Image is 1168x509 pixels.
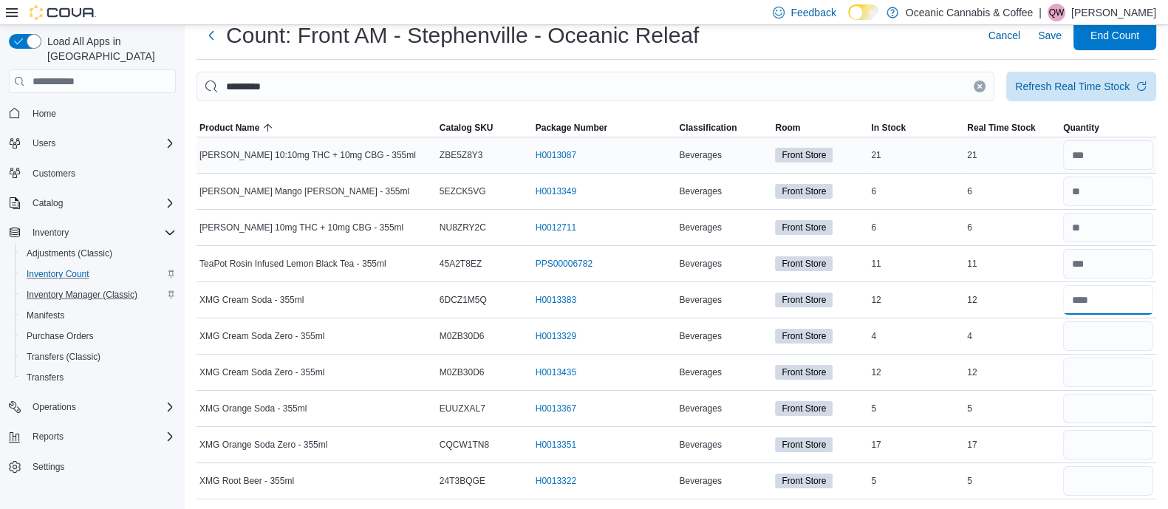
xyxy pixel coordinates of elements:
span: Inventory Count [21,265,176,283]
span: Inventory Manager (Classic) [21,286,176,304]
div: 12 [868,291,964,309]
span: Dark Mode [848,20,849,21]
span: CQCW1TN8 [440,439,489,451]
a: H0013322 [536,475,576,487]
button: Real Time Stock [964,119,1060,137]
a: H0013435 [536,366,576,378]
span: Manifests [27,310,64,321]
img: Cova [30,5,96,20]
div: 4 [964,327,1060,345]
span: Catalog [27,194,176,212]
a: H0013351 [536,439,576,451]
span: Beverages [679,222,721,233]
span: Beverages [679,403,721,414]
button: Inventory Count [15,264,182,284]
a: Manifests [21,307,70,324]
div: 5 [964,400,1060,417]
span: Home [27,103,176,122]
span: Inventory [27,224,176,242]
span: Transfers [27,372,64,383]
span: Customers [27,164,176,182]
button: Settings [3,456,182,477]
span: QW [1049,4,1065,21]
button: Users [27,134,61,152]
div: 6 [868,182,964,200]
button: Reports [27,428,69,445]
span: XMG Orange Soda Zero - 355ml [199,439,327,451]
span: Catalog SKU [440,122,494,134]
button: Quantity [1060,119,1156,137]
span: Front Store [782,257,826,270]
span: Beverages [679,439,721,451]
span: Inventory Manager (Classic) [27,289,137,301]
button: Inventory [27,224,75,242]
button: Catalog [3,193,182,213]
span: Beverages [679,366,721,378]
span: XMG Cream Soda - 355ml [199,294,304,306]
button: Purchase Orders [15,326,182,346]
span: Front Store [782,148,826,162]
span: Front Store [782,438,826,451]
span: Operations [33,401,76,413]
span: Beverages [679,475,721,487]
a: Inventory Count [21,265,95,283]
span: [PERSON_NAME] Mango [PERSON_NAME] - 355ml [199,185,409,197]
span: 5EZCK5VG [440,185,486,197]
button: Transfers [15,367,182,388]
button: Operations [27,398,82,416]
div: 21 [964,146,1060,164]
span: Settings [33,461,64,473]
div: 17 [868,436,964,454]
span: Customers [33,168,75,180]
span: XMG Cream Soda Zero - 355ml [199,330,324,342]
span: Real Time Stock [967,122,1035,134]
a: H0012711 [536,222,576,233]
span: M0ZB30D6 [440,366,485,378]
span: Adjustments (Classic) [21,245,176,262]
div: 5 [868,400,964,417]
span: M0ZB30D6 [440,330,485,342]
span: EUUZXAL7 [440,403,485,414]
a: Settings [27,458,70,476]
input: This is a search bar. After typing your query, hit enter to filter the results lower in the page. [197,72,994,101]
span: Operations [27,398,176,416]
span: Inventory Count [27,268,89,280]
div: Quentin White [1048,4,1065,21]
button: Package Number [533,119,677,137]
button: Manifests [15,305,182,326]
span: Settings [27,457,176,476]
span: Beverages [679,185,721,197]
a: H0013087 [536,149,576,161]
span: Beverages [679,149,721,161]
span: Front Store [782,221,826,234]
span: Save [1038,28,1062,43]
button: Refresh Real Time Stock [1006,72,1156,101]
div: Refresh Real Time Stock [1015,79,1130,94]
span: Front Store [775,437,833,452]
span: In Stock [871,122,906,134]
div: 6 [964,219,1060,236]
span: Front Store [782,366,826,379]
div: 11 [868,255,964,273]
button: Catalog SKU [437,119,533,137]
span: 24T3BQGE [440,475,485,487]
p: Oceanic Cannabis & Coffee [906,4,1034,21]
p: | [1039,4,1042,21]
button: End Count [1073,21,1156,50]
input: Dark Mode [848,4,879,20]
span: Beverages [679,294,721,306]
a: H0013349 [536,185,576,197]
button: Reports [3,426,182,447]
span: Users [27,134,176,152]
a: H0013329 [536,330,576,342]
div: 11 [964,255,1060,273]
a: H0013367 [536,403,576,414]
span: XMG Orange Soda - 355ml [199,403,307,414]
button: Save [1032,21,1068,50]
span: Cancel [988,28,1020,43]
button: Users [3,133,182,154]
button: Inventory [3,222,182,243]
span: Transfers [21,369,176,386]
button: Product Name [197,119,437,137]
button: Adjustments (Classic) [15,243,182,264]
